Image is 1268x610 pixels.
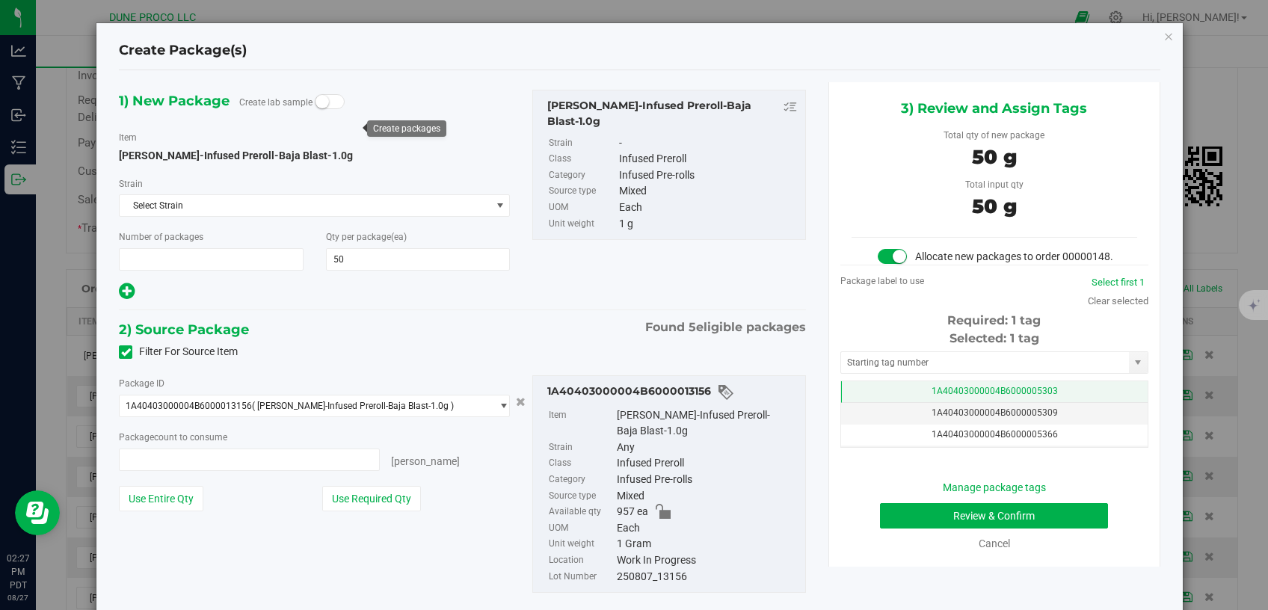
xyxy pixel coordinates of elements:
iframe: Resource center [15,490,60,535]
span: Qty per package [326,232,407,242]
label: Item [119,131,137,144]
a: Manage package tags [943,481,1046,493]
span: (ea) [391,232,407,242]
label: Lot Number [549,569,614,585]
span: 1A40403000004B6000005303 [932,386,1058,396]
div: Mixed [619,183,798,200]
span: Package ID [119,378,164,389]
a: Select first 1 [1092,277,1145,288]
label: Create lab sample [239,91,313,114]
label: Location [549,552,614,569]
span: ( [PERSON_NAME]-Infused Preroll-Baja Blast-1.0g ) [252,401,454,411]
div: Create packages [373,123,440,134]
span: count [154,432,177,443]
span: Add new output [119,288,135,300]
button: Cancel button [511,391,530,413]
div: 1A40403000004B6000013156 [547,383,797,401]
button: Use Required Qty [322,486,421,511]
span: Found eligible packages [645,318,806,336]
div: Work In Progress [617,552,798,569]
span: 957 ea [617,504,648,520]
span: Allocate new packages to order 00000148. [915,250,1113,262]
label: Available qty [549,504,614,520]
span: 50 g [972,145,1017,169]
label: Unit weight [549,536,614,552]
label: Filter For Source Item [119,344,238,360]
span: [PERSON_NAME]-Infused Preroll-Baja Blast-1.0g [119,150,353,161]
span: 3) Review and Assign Tags [901,97,1087,120]
div: Any [617,440,798,456]
label: Unit weight [549,216,616,232]
span: Total input qty [965,179,1024,190]
span: Required: 1 tag [947,313,1041,327]
div: HUST-Infused Preroll-Baja Blast-1.0g [547,98,797,129]
a: Clear selected [1088,295,1148,306]
span: select [1129,352,1148,373]
div: 250807_13156 [617,569,798,585]
label: Class [549,151,616,167]
label: Item [549,407,614,440]
button: Use Entire Qty [119,486,203,511]
label: Strain [549,440,614,456]
span: Package to consume [119,432,227,443]
span: 5 [689,320,696,334]
label: Source type [549,488,614,505]
label: Category [549,472,614,488]
div: Infused Preroll [619,151,798,167]
label: Class [549,455,614,472]
label: Strain [119,177,143,191]
input: 50 [327,249,510,270]
label: Strain [549,135,616,152]
label: Category [549,167,616,184]
span: 1A40403000004B6000005309 [932,407,1058,418]
div: Mixed [617,488,798,505]
div: [PERSON_NAME]-Infused Preroll-Baja Blast-1.0g [617,407,798,440]
label: UOM [549,200,616,216]
span: 1A40403000004B6000013156 [126,401,252,411]
span: Total qty of new package [944,130,1044,141]
span: 50 g [972,194,1017,218]
label: UOM [549,520,614,537]
div: 1 Gram [617,536,798,552]
span: select [490,195,509,216]
div: Each [617,520,798,537]
button: Review & Confirm [880,503,1109,529]
span: 2) Source Package [119,318,249,341]
h4: Create Package(s) [119,41,247,61]
span: 1A40403000004B6000005366 [932,429,1058,440]
div: Infused Pre-rolls [617,472,798,488]
span: 1) New Package [119,90,230,112]
div: - [619,135,798,152]
span: Number of packages [119,232,203,242]
input: Starting tag number [841,352,1129,373]
div: Each [619,200,798,216]
label: Source type [549,183,616,200]
span: Selected: 1 tag [950,331,1039,345]
span: select [490,395,509,416]
a: Cancel [979,537,1010,549]
span: Package label to use [840,276,924,286]
span: [PERSON_NAME] [391,455,460,467]
div: Infused Preroll [617,455,798,472]
div: 1 g [619,216,798,232]
div: Infused Pre-rolls [619,167,798,184]
span: Select Strain [120,195,490,216]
